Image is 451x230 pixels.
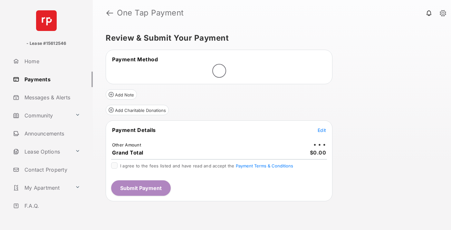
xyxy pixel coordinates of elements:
[117,9,184,17] strong: One Tap Payment
[10,90,93,105] a: Messages & Alerts
[10,144,72,159] a: Lease Options
[10,72,93,87] a: Payments
[236,163,293,168] button: I agree to the fees listed and have read and accept the
[112,127,156,133] span: Payment Details
[10,126,93,141] a: Announcements
[26,40,66,47] p: - Lease #15612546
[10,180,72,195] a: My Apartment
[318,127,326,133] button: Edit
[106,105,169,115] button: Add Charitable Donations
[111,180,171,196] button: Submit Payment
[310,149,326,156] span: $0.00
[10,108,72,123] a: Community
[106,89,137,100] button: Add Note
[10,54,93,69] a: Home
[10,198,93,214] a: F.A.Q.
[112,142,141,148] td: Other Amount
[10,162,93,177] a: Contact Property
[36,10,57,31] img: svg+xml;base64,PHN2ZyB4bWxucz0iaHR0cDovL3d3dy53My5vcmcvMjAwMC9zdmciIHdpZHRoPSI2NCIgaGVpZ2h0PSI2NC...
[112,56,158,63] span: Payment Method
[112,149,143,156] span: Grand Total
[120,163,293,168] span: I agree to the fees listed and have read and accept the
[106,34,433,42] h5: Review & Submit Your Payment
